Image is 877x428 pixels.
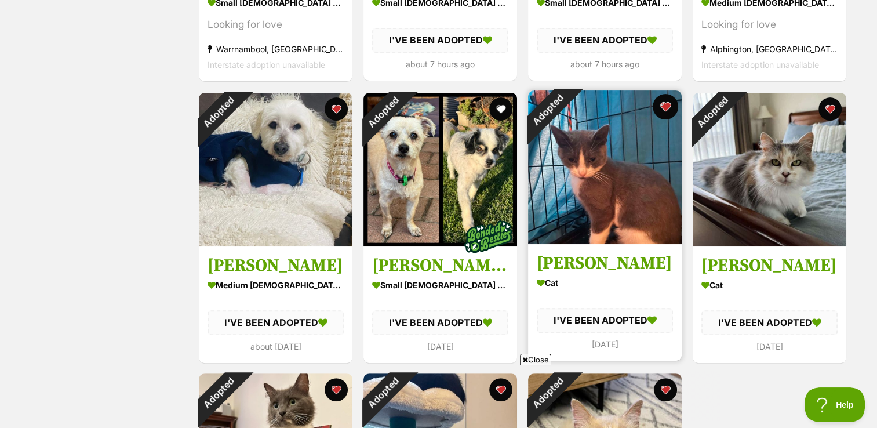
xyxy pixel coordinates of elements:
img: Humphrey [199,93,352,246]
div: medium [DEMOGRAPHIC_DATA] Dog [208,277,344,293]
div: I'VE BEEN ADOPTED [537,308,673,332]
h3: [PERSON_NAME] [208,255,344,277]
div: Adopted [348,78,417,147]
div: I'VE BEEN ADOPTED [372,28,508,53]
a: [PERSON_NAME] Cat I'VE BEEN ADOPTED [DATE] favourite [693,246,846,362]
div: Alphington, [GEOGRAPHIC_DATA] [701,42,838,57]
div: Cat [701,277,838,293]
a: Adopted [693,237,846,249]
img: Lillian [693,93,846,246]
span: Close [520,354,551,365]
div: I'VE BEEN ADOPTED [537,28,673,53]
div: Adopted [512,75,581,144]
button: favourite [653,94,678,119]
div: [DATE] [372,338,508,354]
div: about 7 hours ago [372,56,508,72]
a: Adopted [528,235,682,246]
div: Adopted [677,78,746,147]
button: favourite [489,97,512,121]
iframe: Help Scout Beacon - Open [805,387,865,422]
a: [PERSON_NAME] & Nigel small [DEMOGRAPHIC_DATA] Dog I'VE BEEN ADOPTED [DATE] favourite [363,246,517,362]
div: Cat [537,274,673,291]
h3: [PERSON_NAME] & Nigel [372,255,508,277]
div: Adopted [183,78,252,147]
div: Warrnambool, [GEOGRAPHIC_DATA] [208,42,344,57]
div: about 7 hours ago [537,56,673,72]
a: Adopted [363,237,517,249]
div: [DATE] [701,338,838,354]
div: [DATE] [537,336,673,351]
div: about [DATE] [208,338,344,354]
button: favourite [818,97,842,121]
div: I'VE BEEN ADOPTED [372,310,508,335]
span: Interstate adoption unavailable [208,60,325,70]
img: bonded besties [459,208,517,266]
h3: [PERSON_NAME] [537,252,673,274]
div: Looking for love [208,17,344,33]
span: Interstate adoption unavailable [701,60,819,70]
h3: [PERSON_NAME] [701,255,838,277]
a: Adopted [199,237,352,249]
img: Luna [528,90,682,244]
div: I'VE BEEN ADOPTED [701,310,838,335]
a: [PERSON_NAME] Cat I'VE BEEN ADOPTED [DATE] favourite [528,244,682,360]
div: Looking for love [701,17,838,33]
button: favourite [325,97,348,121]
iframe: Advertisement [158,370,720,422]
img: Betsy & Nigel [363,93,517,246]
div: small [DEMOGRAPHIC_DATA] Dog [372,277,508,293]
a: [PERSON_NAME] medium [DEMOGRAPHIC_DATA] Dog I'VE BEEN ADOPTED about [DATE] favourite [199,246,352,362]
div: I'VE BEEN ADOPTED [208,310,344,335]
